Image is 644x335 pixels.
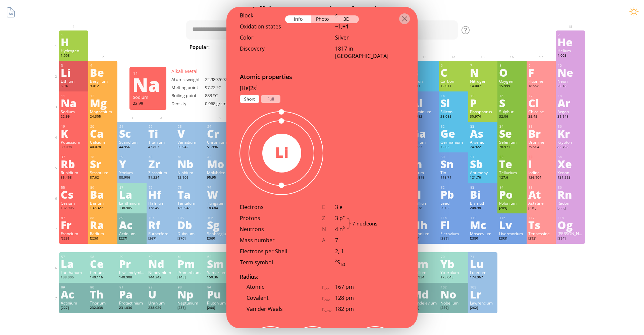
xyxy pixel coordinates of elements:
div: 180.948 [177,206,203,211]
div: Mc [470,219,496,230]
div: Actinium [119,231,145,236]
div: Bromine [528,139,554,145]
div: Lead [440,200,466,206]
div: 32 [441,124,466,129]
div: Full [261,95,280,103]
div: Nb [177,158,203,169]
div: Ge [440,128,466,139]
sup: 1 [256,84,258,89]
div: 137.327 [90,206,116,211]
div: Molybdenum [207,170,233,175]
div: 87.62 [90,175,116,181]
div: 138.905 [119,206,145,211]
div: 105 [178,216,203,220]
div: 28.085 [440,114,466,120]
div: 85.468 [61,175,87,181]
div: Cesium [61,200,87,206]
div: 92.906 [177,175,203,181]
div: 72 [149,185,174,190]
div: 117 [529,216,554,220]
div: 3D [335,15,359,23]
div: Sb [470,158,496,169]
div: Xenon [557,170,583,175]
div: Atomic weight [171,76,205,82]
div: 40 [149,155,174,159]
div: [223] [61,236,87,242]
div: [227] [119,236,145,242]
div: Xe [557,158,583,169]
div: 86 [558,185,583,190]
div: 85 [529,185,554,190]
div: Z [322,214,335,222]
div: [267] [148,236,174,242]
div: Kr [557,128,583,139]
div: Ca [90,128,116,139]
div: [270] [177,236,203,242]
div: 31 [412,124,437,129]
div: 19 [61,124,87,129]
div: Livermorium [499,231,525,236]
div: Germanium [440,139,466,145]
div: Krypton [557,139,583,145]
div: 8 [499,63,525,68]
div: 0.968 g/cm [205,100,238,107]
div: Sodium [133,94,163,100]
div: Magnesium [90,109,116,114]
div: Niobium [177,170,203,175]
div: W [207,189,233,200]
div: 22.99 [133,100,163,106]
div: 83.798 [557,145,583,150]
div: 51.996 [207,145,233,150]
sup: – [342,203,344,208]
div: 50.942 [177,145,203,150]
div: Radon [557,200,583,206]
div: 34 [499,124,525,129]
div: [222] [557,206,583,211]
div: Ts [528,219,554,230]
div: 10 [558,63,583,68]
div: Lithium [61,78,87,84]
div: 73 [178,185,203,190]
div: 30.974 [470,114,496,120]
div: 24.305 [90,114,116,120]
div: Fluorine [528,78,554,84]
div: 52 [499,155,525,159]
div: 97.72 °C [205,84,238,90]
div: Alkali Metal [171,68,238,74]
div: 18.998 [528,84,554,89]
div: Potassium [61,139,87,145]
div: 83 [470,185,496,190]
div: 49 [412,155,437,159]
div: [226] [90,236,116,242]
div: Ba [90,189,116,200]
div: 7 [470,63,496,68]
div: 12 [90,94,116,98]
div: Tellurium [499,170,525,175]
div: Boron [411,78,437,84]
div: [PERSON_NAME] [557,231,583,236]
div: Silicon [440,109,466,114]
div: Sn [440,158,466,169]
div: Tennessine [528,231,554,236]
div: Helium [557,48,583,53]
div: Ta [177,189,203,200]
div: 115 [470,216,496,220]
div: Si [440,97,466,108]
div: 1817 in [GEOGRAPHIC_DATA] [335,45,404,60]
div: 204.38 [411,206,437,211]
div: B [411,67,437,78]
div: Ti [148,128,174,139]
div: F [528,67,554,78]
div: 74 [207,185,233,190]
div: Be [90,67,116,78]
div: Nihonium [411,231,437,236]
div: 207.2 [440,206,466,211]
div: E [322,203,335,211]
div: Silver [335,34,404,41]
div: Scandium [119,139,145,145]
div: V [177,128,203,139]
div: Indium [411,170,437,175]
div: Boiling point [171,92,205,98]
div: Hf [148,189,174,200]
div: Pb [440,189,466,200]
